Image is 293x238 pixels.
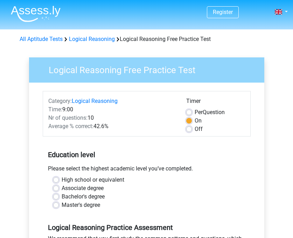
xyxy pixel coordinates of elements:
label: On [195,117,202,125]
h3: Logical Reasoning Free Practice Test [40,62,259,76]
label: High school or equivalent [62,176,124,184]
span: Nr of questions: [48,114,88,121]
span: Per [195,109,203,115]
h5: Logical Reasoning Practice Assessment [48,223,245,232]
div: Logical Reasoning Free Practice Test [17,35,276,43]
span: Category: [48,98,72,104]
div: Timer [186,97,245,108]
h5: Education level [48,148,245,162]
span: Average % correct: [48,123,93,129]
label: Bachelor's degree [62,192,105,201]
div: 42.6% [43,122,181,131]
a: Logical Reasoning [69,36,115,42]
a: Logical Reasoning [72,98,118,104]
label: Master's degree [62,201,100,209]
img: Assessly [11,6,61,22]
label: Associate degree [62,184,104,192]
label: Question [195,108,225,117]
a: All Aptitude Tests [20,36,63,42]
a: Register [213,9,233,15]
span: Time: [48,106,62,113]
div: 9:00 [43,105,181,114]
label: Off [195,125,203,133]
div: 10 [43,114,181,122]
div: Please select the highest academic level you’ve completed. [43,164,251,176]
